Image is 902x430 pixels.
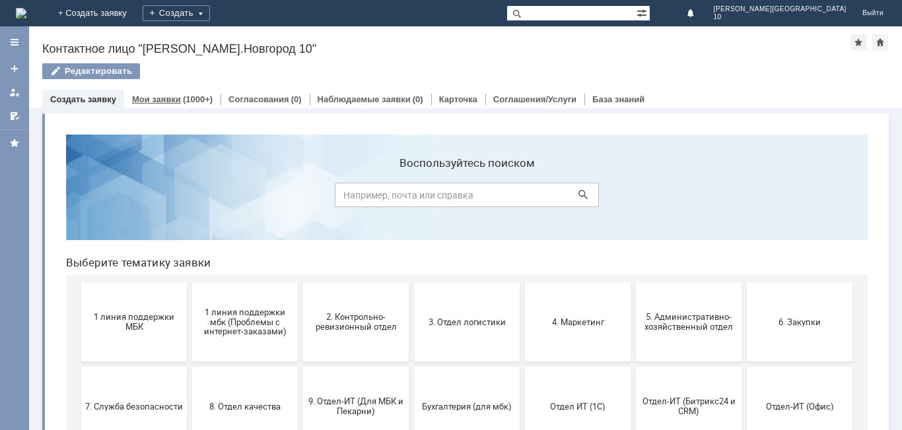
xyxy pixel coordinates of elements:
[248,158,353,237] button: 2. Контрольно-ревизионный отдел
[359,158,464,237] button: 3. Отдел логистики
[50,94,116,104] a: Создать заявку
[143,5,210,21] div: Создать
[584,272,682,292] span: Отдел-ИТ (Битрикс24 и CRM)
[137,327,242,406] button: Франчайзинг
[439,94,477,104] a: Карточка
[141,183,238,212] span: 1 линия поддержки мбк (Проблемы с интернет-заказами)
[16,8,26,18] img: logo
[473,193,571,202] span: 4. Маркетинг
[850,34,866,50] div: Добавить в избранное
[469,327,575,406] button: не актуален
[493,94,576,104] a: Соглашения/Услуги
[279,32,543,46] label: Воспользуйтесь поиском
[580,158,686,237] button: 5. Административно-хозяйственный отдел
[42,42,850,55] div: Контактное лицо "[PERSON_NAME].Новгород 10"
[714,13,847,21] span: 10
[137,243,242,322] button: 8. Отдел качества
[691,158,797,237] button: 6. Закупки
[473,361,571,371] span: не актуален
[359,327,464,406] button: [PERSON_NAME]. Услуги ИТ для МБК (оформляет L1)
[279,59,543,83] input: Например, почта или справка
[252,272,349,292] span: 9. Отдел-ИТ (Для МБК и Пекарни)
[714,5,847,13] span: [PERSON_NAME][GEOGRAPHIC_DATA]
[359,243,464,322] button: Бухгалтерия (для мбк)
[248,243,353,322] button: 9. Отдел-ИТ (Для МБК и Пекарни)
[584,188,682,208] span: 5. Административно-хозяйственный отдел
[132,94,181,104] a: Мои заявки
[363,277,460,287] span: Бухгалтерия (для мбк)
[30,277,127,287] span: 7. Служба безопасности
[183,94,213,104] div: (1000+)
[141,277,238,287] span: 8. Отдел качества
[26,327,131,406] button: Финансовый отдел
[695,193,793,202] span: 6. Закупки
[4,106,25,127] a: Мои согласования
[691,243,797,322] button: Отдел-ИТ (Офис)
[363,193,460,202] span: 3. Отдел логистики
[291,94,302,104] div: (0)
[469,243,575,322] button: Отдел ИТ (1С)
[637,6,650,18] span: Расширенный поиск
[11,132,812,145] header: Выберите тематику заявки
[26,158,131,237] button: 1 линия поддержки МБК
[363,352,460,381] span: [PERSON_NAME]. Услуги ИТ для МБК (оформляет L1)
[137,158,242,237] button: 1 линия поддержки мбк (Проблемы с интернет-заказами)
[318,94,411,104] a: Наблюдаемые заявки
[580,243,686,322] button: Отдел-ИТ (Битрикс24 и CRM)
[26,243,131,322] button: 7. Служба безопасности
[413,94,423,104] div: (0)
[695,277,793,287] span: Отдел-ИТ (Офис)
[252,357,349,377] span: Это соглашение не активно!
[473,277,571,287] span: Отдел ИТ (1С)
[248,327,353,406] button: Это соглашение не активно!
[252,188,349,208] span: 2. Контрольно-ревизионный отдел
[228,94,289,104] a: Согласования
[592,94,644,104] a: База знаний
[469,158,575,237] button: 4. Маркетинг
[16,8,26,18] a: Перейти на домашнюю страницу
[30,361,127,371] span: Финансовый отдел
[30,188,127,208] span: 1 линия поддержки МБК
[4,82,25,103] a: Мои заявки
[4,58,25,79] a: Создать заявку
[872,34,888,50] div: Сделать домашней страницей
[141,361,238,371] span: Франчайзинг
